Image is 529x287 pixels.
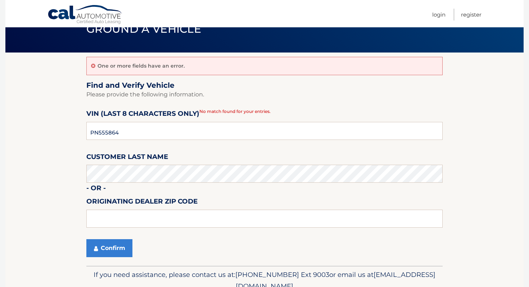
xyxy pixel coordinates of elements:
[199,109,271,114] span: No match found for your entries.
[86,81,443,90] h2: Find and Verify Vehicle
[461,9,481,20] a: Register
[86,239,132,257] button: Confirm
[86,22,201,36] span: Ground a Vehicle
[98,63,185,69] p: One or more fields have an error.
[86,90,443,100] p: Please provide the following information.
[48,5,123,26] a: Cal Automotive
[86,183,106,196] label: - or -
[235,270,329,279] span: [PHONE_NUMBER] Ext 9003
[432,9,446,20] a: Login
[86,108,199,122] label: VIN (last 8 characters only)
[86,151,168,165] label: Customer Last Name
[86,196,198,209] label: Originating Dealer Zip Code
